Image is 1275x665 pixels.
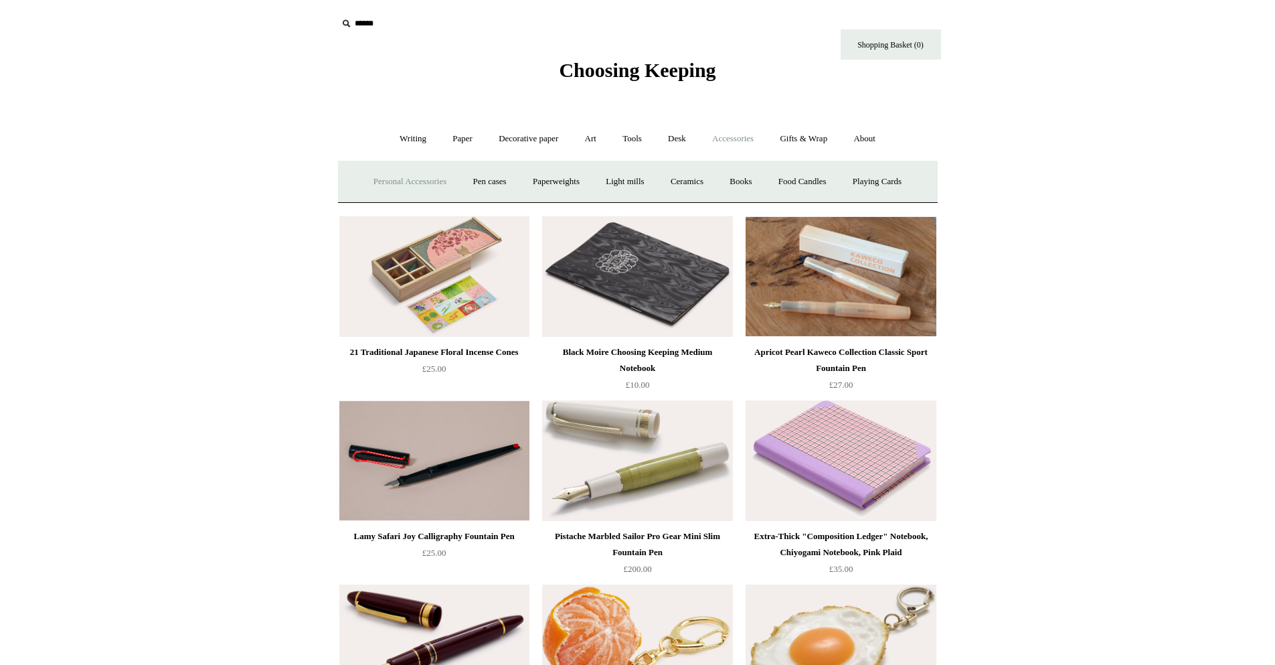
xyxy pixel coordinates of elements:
[610,121,654,157] a: Tools
[542,216,732,337] img: Black Moire Choosing Keeping Medium Notebook
[343,528,526,544] div: Lamy Safari Joy Calligraphy Fountain Pen
[422,548,446,558] span: £25.00
[460,164,518,200] a: Pen cases
[521,164,592,200] a: Paperweights
[542,400,732,521] a: Pistache Marbled Sailor Pro Gear Mini Slim Fountain Pen Pistache Marbled Sailor Pro Gear Mini Sli...
[545,344,729,376] div: Black Moire Choosing Keeping Medium Notebook
[749,344,932,376] div: Apricot Pearl Kaweco Collection Classic Sport Fountain Pen
[388,121,438,157] a: Writing
[573,121,608,157] a: Art
[659,164,715,200] a: Ceramics
[594,164,656,200] a: Light mills
[746,400,936,521] a: Extra-Thick "Composition Ledger" Notebook, Chiyogami Notebook, Pink Plaid Extra-Thick "Compositio...
[542,400,732,521] img: Pistache Marbled Sailor Pro Gear Mini Slim Fountain Pen
[361,164,458,200] a: Personal Accessories
[339,528,529,583] a: Lamy Safari Joy Calligraphy Fountain Pen £25.00
[545,528,729,561] div: Pistache Marbled Sailor Pro Gear Mini Slim Fountain Pen
[487,121,570,157] a: Decorative paper
[746,216,936,337] img: Apricot Pearl Kaweco Collection Classic Sport Fountain Pen
[343,344,526,360] div: 21 Traditional Japanese Floral Incense Cones
[339,400,529,521] img: Lamy Safari Joy Calligraphy Fountain Pen
[749,528,932,561] div: Extra-Thick "Composition Ledger" Notebook, Chiyogami Notebook, Pink Plaid
[440,121,485,157] a: Paper
[542,344,732,399] a: Black Moire Choosing Keeping Medium Notebook £10.00
[700,121,766,157] a: Accessories
[746,344,936,399] a: Apricot Pearl Kaweco Collection Classic Sport Fountain Pen £27.00
[339,400,529,521] a: Lamy Safari Joy Calligraphy Fountain Pen Lamy Safari Joy Calligraphy Fountain Pen
[656,121,698,157] a: Desk
[623,564,651,574] span: £200.00
[542,528,732,583] a: Pistache Marbled Sailor Pro Gear Mini Slim Fountain Pen £200.00
[717,164,764,200] a: Books
[829,564,853,574] span: £35.00
[559,59,715,81] span: Choosing Keeping
[626,380,650,390] span: £10.00
[841,121,887,157] a: About
[339,344,529,399] a: 21 Traditional Japanese Floral Incense Cones £25.00
[339,216,529,337] img: 21 Traditional Japanese Floral Incense Cones
[746,400,936,521] img: Extra-Thick "Composition Ledger" Notebook, Chiyogami Notebook, Pink Plaid
[542,216,732,337] a: Black Moire Choosing Keeping Medium Notebook Black Moire Choosing Keeping Medium Notebook
[422,364,446,374] span: £25.00
[841,164,914,200] a: Playing Cards
[829,380,853,390] span: £27.00
[746,216,936,337] a: Apricot Pearl Kaweco Collection Classic Sport Fountain Pen Apricot Pearl Kaweco Collection Classi...
[841,29,941,60] a: Shopping Basket (0)
[339,216,529,337] a: 21 Traditional Japanese Floral Incense Cones 21 Traditional Japanese Floral Incense Cones
[766,164,839,200] a: Food Candles
[768,121,839,157] a: Gifts & Wrap
[559,70,715,79] a: Choosing Keeping
[746,528,936,583] a: Extra-Thick "Composition Ledger" Notebook, Chiyogami Notebook, Pink Plaid £35.00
